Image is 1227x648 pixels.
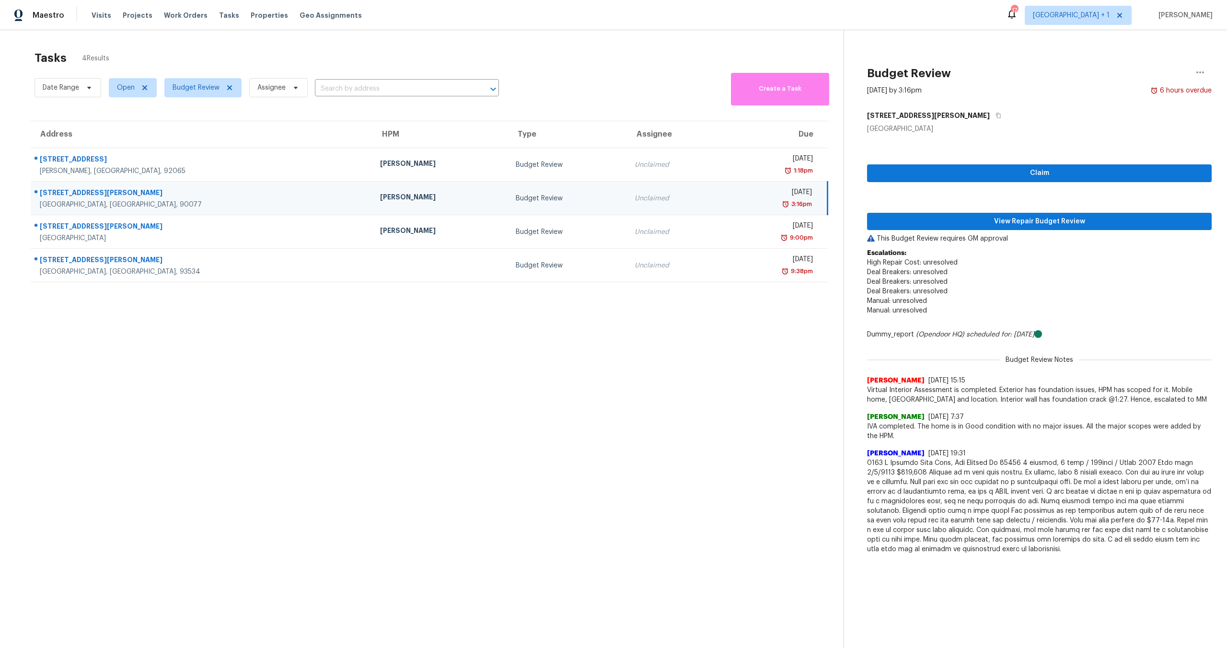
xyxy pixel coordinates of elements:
div: Dummy_report [867,330,1212,339]
span: Properties [251,11,288,20]
h5: [STREET_ADDRESS][PERSON_NAME] [867,111,990,120]
div: [GEOGRAPHIC_DATA] [40,233,365,243]
span: Work Orders [164,11,208,20]
div: [DATE] [730,154,813,166]
span: 0163 L Ipsumdo Sita Cons, Adi Elitsed Do 85456 4 eiusmod, 6 temp / 199inci / Utlab 2007 Etdo magn... [867,458,1212,554]
p: This Budget Review requires GM approval [867,234,1212,243]
span: [PERSON_NAME] [867,449,925,458]
div: 9:38pm [789,266,813,276]
th: Type [508,121,627,148]
span: 4 Results [82,54,109,63]
div: [DATE] [730,221,813,233]
div: Unclaimed [635,261,715,270]
i: (Opendoor HQ) [916,331,964,338]
span: [PERSON_NAME] [867,412,925,422]
button: Copy Address [990,107,1003,124]
span: Date Range [43,83,79,93]
div: Budget Review [516,227,619,237]
div: Unclaimed [635,194,715,203]
span: IVA completed. The home is in Good condition with no major issues. All the major scopes were adde... [867,422,1212,441]
div: 9:00pm [788,233,813,243]
div: Budget Review [516,194,619,203]
span: Assignee [257,83,286,93]
img: Overdue Alarm Icon [780,233,788,243]
div: [GEOGRAPHIC_DATA], [GEOGRAPHIC_DATA], 90077 [40,200,365,209]
span: High Repair Cost: unresolved [867,259,958,266]
button: Create a Task [731,73,829,105]
span: Visits [92,11,111,20]
button: Claim [867,164,1212,182]
img: Overdue Alarm Icon [1150,86,1158,95]
span: [GEOGRAPHIC_DATA] + 1 [1033,11,1110,20]
h2: Tasks [35,53,67,63]
span: Deal Breakers: unresolved [867,269,948,276]
div: [GEOGRAPHIC_DATA], [GEOGRAPHIC_DATA], 93534 [40,267,365,277]
div: Budget Review [516,160,619,170]
img: Overdue Alarm Icon [784,166,792,175]
span: View Repair Budget Review [875,216,1204,228]
span: Manual: unresolved [867,307,927,314]
span: Projects [123,11,152,20]
div: Unclaimed [635,160,715,170]
span: [DATE] 19:31 [928,450,966,457]
button: View Repair Budget Review [867,213,1212,231]
div: [STREET_ADDRESS][PERSON_NAME] [40,188,365,200]
span: [PERSON_NAME] [1155,11,1213,20]
div: [STREET_ADDRESS][PERSON_NAME] [40,255,365,267]
div: [PERSON_NAME] [380,159,500,171]
div: 6 hours overdue [1158,86,1212,95]
th: Due [722,121,828,148]
div: [DATE] [730,255,813,266]
span: Deal Breakers: unresolved [867,278,948,285]
button: Open [486,82,500,96]
span: Tasks [219,12,239,19]
div: [DATE] by 3:16pm [867,86,922,95]
div: [PERSON_NAME] [380,192,500,204]
span: [DATE] 15:15 [928,377,965,384]
h2: Budget Review [867,69,951,78]
span: Open [117,83,135,93]
div: [GEOGRAPHIC_DATA] [867,124,1212,134]
span: Deal Breakers: unresolved [867,288,948,295]
b: Escalations: [867,250,906,256]
img: Overdue Alarm Icon [782,199,789,209]
span: Geo Assignments [300,11,362,20]
th: Assignee [627,121,722,148]
span: Maestro [33,11,64,20]
span: [PERSON_NAME] [867,376,925,385]
th: HPM [372,121,508,148]
i: scheduled for: [DATE] [966,331,1034,338]
span: [DATE] 7:37 [928,414,964,420]
div: [DATE] [730,187,812,199]
span: Virtual Interior Assessment is completed. Exterior has foundation issues, HPM has scoped for it. ... [867,385,1212,405]
div: [PERSON_NAME], [GEOGRAPHIC_DATA], 92065 [40,166,365,176]
span: Manual: unresolved [867,298,927,304]
img: Overdue Alarm Icon [781,266,789,276]
div: 17 [1011,6,1018,15]
div: Unclaimed [635,227,715,237]
div: 3:16pm [789,199,812,209]
div: Budget Review [516,261,619,270]
span: Budget Review Notes [1000,355,1079,365]
span: Create a Task [736,83,824,94]
input: Search by address [315,81,472,96]
div: 1:18pm [792,166,813,175]
div: [PERSON_NAME] [380,226,500,238]
div: [STREET_ADDRESS] [40,154,365,166]
div: [STREET_ADDRESS][PERSON_NAME] [40,221,365,233]
span: Claim [875,167,1204,179]
span: Budget Review [173,83,220,93]
th: Address [31,121,372,148]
